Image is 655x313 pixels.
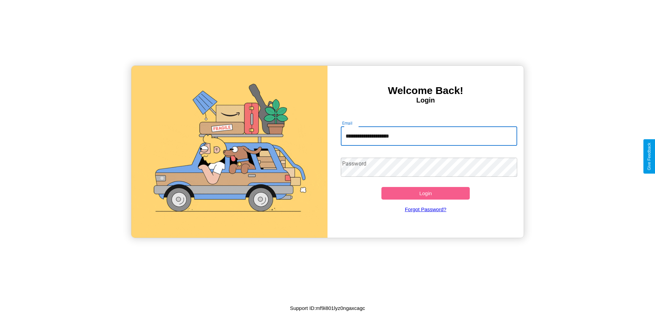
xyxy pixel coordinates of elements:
label: Email [342,120,353,126]
button: Login [381,187,470,200]
div: Give Feedback [647,143,652,170]
a: Forgot Password? [337,200,514,219]
p: Support ID: mf9i801lyz0ngaxcagc [290,303,365,313]
h3: Welcome Back! [327,85,524,96]
h4: Login [327,96,524,104]
img: gif [131,66,327,238]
